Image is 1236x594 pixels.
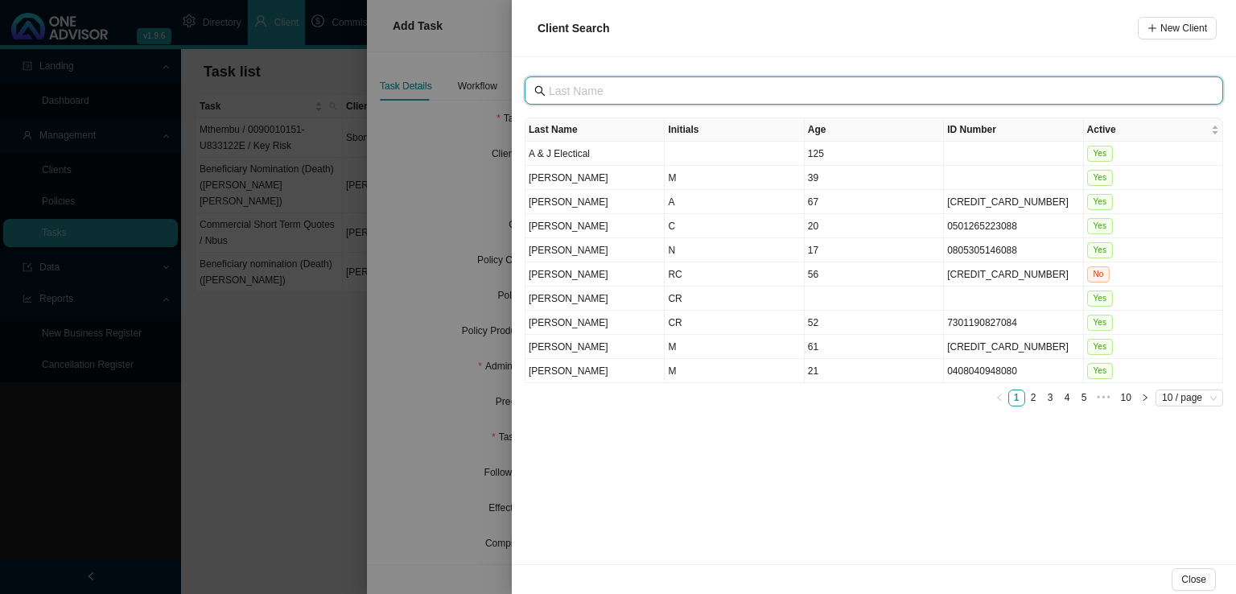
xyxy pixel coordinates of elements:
a: 3 [1043,390,1058,406]
span: Yes [1087,363,1113,379]
li: Previous Page [991,390,1008,406]
td: A [665,190,804,214]
span: 17 [808,245,818,256]
td: 0805305146088 [944,238,1083,262]
li: 3 [1042,390,1059,406]
td: 0408040948080 [944,359,1083,383]
td: M [665,335,804,359]
span: Yes [1087,315,1113,331]
li: Next 5 Pages [1093,390,1115,406]
span: 21 [808,365,818,377]
th: Initials [665,118,804,142]
li: 5 [1076,390,1093,406]
td: [PERSON_NAME] [525,311,665,335]
span: ••• [1093,390,1115,406]
td: C [665,214,804,238]
span: 56 [808,269,818,280]
td: 7301190827084 [944,311,1083,335]
button: left [991,390,1008,406]
td: [PERSON_NAME] [525,335,665,359]
span: 67 [808,196,818,208]
span: Yes [1087,339,1113,355]
a: 1 [1009,390,1024,406]
td: [PERSON_NAME] [525,166,665,190]
span: 52 [808,317,818,328]
span: right [1141,394,1149,402]
li: 1 [1008,390,1025,406]
span: Yes [1087,146,1113,162]
td: [CREDIT_CARD_NUMBER] [944,262,1083,287]
span: Yes [1087,242,1113,258]
td: [CREDIT_CARD_NUMBER] [944,335,1083,359]
input: Last Name [549,82,1202,100]
span: 61 [808,341,818,353]
td: [PERSON_NAME] [525,359,665,383]
span: left [995,394,1003,402]
div: Page Size [1156,390,1223,406]
th: Last Name [525,118,665,142]
li: Next Page [1137,390,1154,406]
td: [PERSON_NAME] [525,238,665,262]
li: 4 [1059,390,1076,406]
th: Age [805,118,944,142]
span: Yes [1087,291,1113,307]
button: Close [1172,568,1216,591]
td: CR [665,311,804,335]
span: search [534,85,546,97]
td: N [665,238,804,262]
span: New Client [1160,20,1207,36]
td: [PERSON_NAME] [525,190,665,214]
td: [CREDIT_CARD_NUMBER] [944,190,1083,214]
td: [PERSON_NAME] [525,262,665,287]
a: 4 [1060,390,1075,406]
button: New Client [1138,17,1217,39]
button: right [1137,390,1154,406]
td: A & J Electical [525,142,665,166]
td: CR [665,287,804,311]
th: ID Number [944,118,1083,142]
span: No [1087,266,1110,283]
td: M [665,166,804,190]
span: plus [1147,23,1157,33]
td: [PERSON_NAME] [525,214,665,238]
span: Client Search [538,22,609,35]
th: Active [1084,118,1223,142]
span: 39 [808,172,818,184]
a: 2 [1026,390,1041,406]
li: 2 [1025,390,1042,406]
span: Yes [1087,170,1113,186]
span: Active [1087,122,1208,138]
span: 125 [808,148,824,159]
td: M [665,359,804,383]
td: 0501265223088 [944,214,1083,238]
a: 10 [1116,390,1136,406]
span: 20 [808,221,818,232]
li: 10 [1115,390,1137,406]
td: [PERSON_NAME] [525,287,665,311]
td: RC [665,262,804,287]
a: 5 [1077,390,1092,406]
span: Close [1181,571,1206,588]
span: Yes [1087,194,1113,210]
span: 10 / page [1162,390,1217,406]
span: Yes [1087,218,1113,234]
